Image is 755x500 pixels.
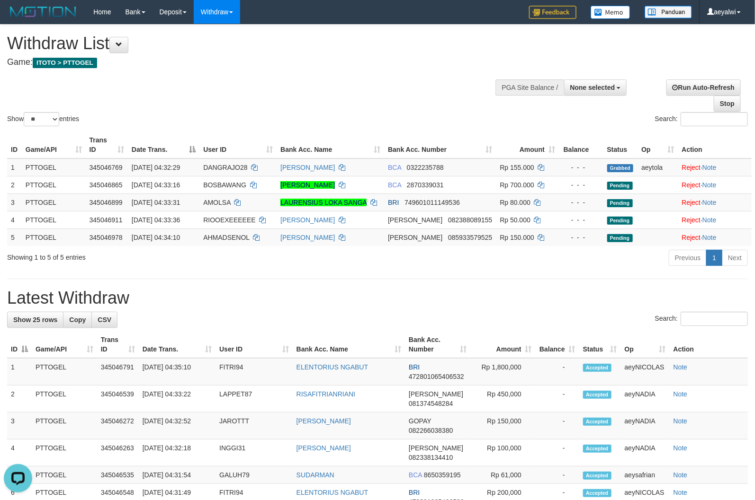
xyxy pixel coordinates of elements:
span: Rp 150.000 [500,234,534,241]
a: Note [674,444,688,452]
a: Run Auto-Refresh [666,79,741,96]
span: Pending [607,217,633,225]
td: 1 [7,358,32,386]
a: [PERSON_NAME] [280,216,335,224]
span: AMOLSA [203,199,231,206]
a: ELENTORIUS NGABUT [297,363,368,371]
td: 2 [7,386,32,412]
span: DANGRAJO28 [203,164,247,171]
select: Showentries [24,112,59,126]
th: Date Trans.: activate to sort column descending [128,132,199,158]
td: GALUH79 [216,466,293,484]
label: Search: [655,112,748,126]
span: Rp 50.000 [500,216,530,224]
a: [PERSON_NAME] [280,181,335,189]
h1: Latest Withdraw [7,289,748,307]
span: Copy 472801065406532 to clipboard [409,373,464,380]
span: Copy 2870339031 to clipboard [407,181,444,189]
button: Open LiveChat chat widget [4,4,32,32]
a: [PERSON_NAME] [280,234,335,241]
span: Rp 700.000 [500,181,534,189]
td: [DATE] 04:33:22 [139,386,216,412]
a: Note [674,363,688,371]
td: Rp 100,000 [470,439,536,466]
span: Pending [607,234,633,242]
td: 3 [7,412,32,439]
th: Action [678,132,752,158]
td: PTTOGEL [22,158,86,176]
a: Previous [669,250,707,266]
th: Balance: activate to sort column ascending [536,331,579,358]
span: Copy 082266038380 to clipboard [409,427,453,434]
span: Accepted [583,472,611,480]
span: [DATE] 04:33:36 [132,216,180,224]
span: Copy 082338134410 to clipboard [409,454,453,461]
td: aeyNADIA [621,412,670,439]
a: SUDARMAN [297,471,334,479]
span: 345046769 [90,164,123,171]
a: Stop [714,96,741,112]
a: Note [674,417,688,425]
td: PTTOGEL [32,412,97,439]
a: Next [722,250,748,266]
th: Date Trans.: activate to sort column ascending [139,331,216,358]
span: AHMADSENOL [203,234,250,241]
span: Pending [607,182,633,190]
th: Bank Acc. Name: activate to sort column ascending [277,132,384,158]
span: 345046865 [90,181,123,189]
th: Status [603,132,638,158]
th: Bank Acc. Number: activate to sort column ascending [384,132,496,158]
span: Copy 8650359195 to clipboard [424,471,461,479]
td: - [536,386,579,412]
a: Note [674,471,688,479]
a: Note [702,181,717,189]
div: - - - [563,215,600,225]
th: ID [7,132,22,158]
span: ITOTO > PTTOGEL [33,58,97,68]
span: [PERSON_NAME] [388,234,442,241]
span: Copy 081374548284 to clipboard [409,400,453,407]
td: · [678,211,752,228]
td: aeyNICOLAS [621,358,670,386]
td: aeyNADIA [621,439,670,466]
a: [PERSON_NAME] [297,444,351,452]
a: Show 25 rows [7,312,63,328]
td: · [678,228,752,246]
td: JAROTTT [216,412,293,439]
td: Rp 450,000 [470,386,536,412]
td: 1 [7,158,22,176]
span: [PERSON_NAME] [409,444,463,452]
span: Accepted [583,489,611,497]
th: Trans ID: activate to sort column ascending [86,132,128,158]
td: aeysafrian [621,466,670,484]
span: Pending [607,199,633,207]
span: BCA [409,471,422,479]
a: Note [702,199,717,206]
img: panduan.png [645,6,692,18]
div: - - - [563,163,600,172]
td: · [678,176,752,193]
th: Bank Acc. Number: activate to sort column ascending [405,331,470,358]
th: Amount: activate to sort column ascending [496,132,559,158]
td: - [536,358,579,386]
span: 345046978 [90,234,123,241]
a: CSV [91,312,117,328]
th: Op: activate to sort column ascending [621,331,670,358]
label: Search: [655,312,748,326]
img: Button%20Memo.svg [591,6,630,19]
a: 1 [706,250,722,266]
th: Status: activate to sort column ascending [579,331,621,358]
a: Note [702,164,717,171]
th: User ID: activate to sort column ascending [199,132,277,158]
span: [DATE] 04:33:31 [132,199,180,206]
input: Search: [681,312,748,326]
td: - [536,466,579,484]
a: [PERSON_NAME] [297,417,351,425]
td: Rp 150,000 [470,412,536,439]
th: ID: activate to sort column descending [7,331,32,358]
th: Balance [559,132,603,158]
td: 3 [7,193,22,211]
td: PTTOGEL [22,211,86,228]
span: BRI [409,363,420,371]
a: Reject [682,181,701,189]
